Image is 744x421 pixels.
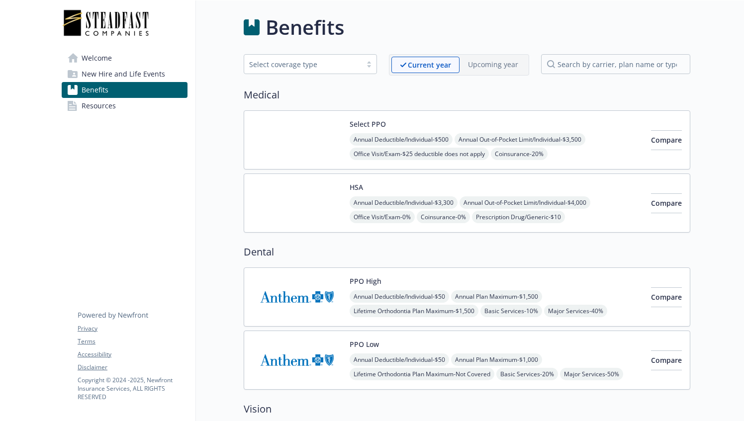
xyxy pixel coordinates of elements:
[651,350,682,370] button: Compare
[480,305,542,317] span: Basic Services - 10%
[451,290,542,303] span: Annual Plan Maximum - $1,500
[350,182,363,192] button: HSA
[350,353,449,366] span: Annual Deductible/Individual - $50
[62,50,187,66] a: Welcome
[468,59,518,70] p: Upcoming year
[350,290,449,303] span: Annual Deductible/Individual - $50
[350,305,478,317] span: Lifetime Orthodontia Plan Maximum - $1,500
[62,66,187,82] a: New Hire and Life Events
[651,198,682,208] span: Compare
[82,50,112,66] span: Welcome
[350,276,381,286] button: PPO High
[249,59,357,70] div: Select coverage type
[541,54,690,74] input: search by carrier, plan name or type
[78,363,187,372] a: Disclaimer
[252,119,342,161] img: United Healthcare Insurance Company carrier logo
[350,339,379,349] button: PPO Low
[350,196,458,209] span: Annual Deductible/Individual - $3,300
[460,196,590,209] span: Annual Out-of-Pocket Limit/Individual - $4,000
[82,82,108,98] span: Benefits
[82,98,116,114] span: Resources
[451,353,542,366] span: Annual Plan Maximum - $1,000
[651,130,682,150] button: Compare
[62,98,187,114] a: Resources
[651,135,682,145] span: Compare
[78,324,187,333] a: Privacy
[82,66,165,82] span: New Hire and Life Events
[350,133,453,146] span: Annual Deductible/Individual - $500
[266,12,344,42] h1: Benefits
[62,82,187,98] a: Benefits
[651,292,682,302] span: Compare
[350,211,415,223] span: Office Visit/Exam - 0%
[350,148,489,160] span: Office Visit/Exam - $25 deductible does not apply
[496,368,558,380] span: Basic Services - 20%
[78,337,187,346] a: Terms
[252,276,342,318] img: Anthem Blue Cross carrier logo
[252,339,342,381] img: Anthem Blue Cross carrier logo
[244,245,690,259] h2: Dental
[244,402,690,417] h2: Vision
[560,368,623,380] span: Major Services - 50%
[651,193,682,213] button: Compare
[408,60,451,70] p: Current year
[244,87,690,102] h2: Medical
[491,148,548,160] span: Coinsurance - 20%
[350,119,386,129] button: Select PPO
[455,133,585,146] span: Annual Out-of-Pocket Limit/Individual - $3,500
[417,211,470,223] span: Coinsurance - 0%
[460,57,527,73] span: Upcoming year
[78,376,187,401] p: Copyright © 2024 - 2025 , Newfront Insurance Services, ALL RIGHTS RESERVED
[651,355,682,365] span: Compare
[252,182,342,224] img: United Healthcare Insurance Company carrier logo
[544,305,607,317] span: Major Services - 40%
[472,211,565,223] span: Prescription Drug/Generic - $10
[350,368,494,380] span: Lifetime Orthodontia Plan Maximum - Not Covered
[651,287,682,307] button: Compare
[78,350,187,359] a: Accessibility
